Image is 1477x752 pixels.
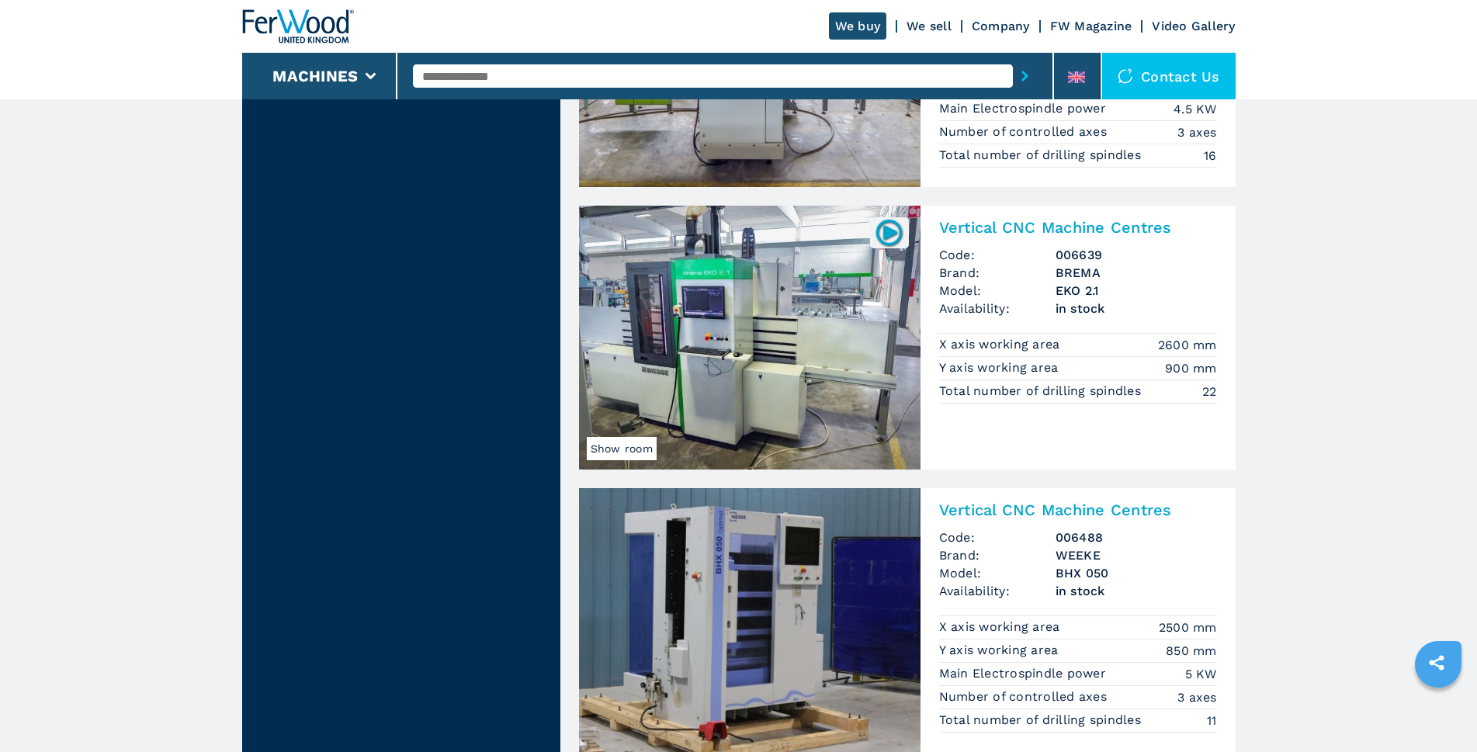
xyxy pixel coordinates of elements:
em: 11 [1207,712,1217,729]
em: 5 KW [1185,665,1217,683]
p: Total number of drilling spindles [939,712,1146,729]
p: Number of controlled axes [939,688,1111,705]
span: Availability: [939,300,1056,317]
h3: EKO 2.1 [1056,282,1217,300]
span: in stock [1056,582,1217,600]
a: Company [972,19,1030,33]
span: Model: [939,564,1056,582]
em: 900 mm [1165,359,1217,377]
a: FW Magazine [1050,19,1132,33]
em: 22 [1202,383,1217,400]
p: Main Electrospindle power [939,100,1111,117]
p: Y axis working area [939,642,1063,659]
h2: Vertical CNC Machine Centres [939,501,1217,519]
em: 3 axes [1177,688,1217,706]
img: Contact us [1118,68,1133,84]
a: sharethis [1417,643,1456,682]
h3: 006639 [1056,246,1217,264]
em: 2600 mm [1158,336,1217,354]
span: Model: [939,282,1056,300]
div: Contact us [1102,53,1236,99]
a: Vertical CNC Machine Centres BREMA EKO 2.1Show room006639Vertical CNC Machine CentresCode:006639B... [579,206,1236,470]
p: Y axis working area [939,359,1063,376]
em: 850 mm [1166,642,1217,660]
p: Number of controlled axes [939,123,1111,140]
p: Total number of drilling spindles [939,383,1146,400]
span: Availability: [939,582,1056,600]
span: Brand: [939,264,1056,282]
p: X axis working area [939,336,1064,353]
h2: Vertical CNC Machine Centres [939,218,1217,237]
a: Vertical CNC Machine Centres WEEKE BHX 050Vertical CNC Machine CentresCode:006488Brand:WEEKEModel... [579,488,1236,752]
em: 4.5 KW [1174,100,1217,118]
h3: 006488 [1056,528,1217,546]
h3: WEEKE [1056,546,1217,564]
h3: BREMA [1056,264,1217,282]
button: Machines [272,67,358,85]
em: 3 axes [1177,123,1217,141]
span: Code: [939,246,1056,264]
h3: BHX 050 [1056,564,1217,582]
a: We buy [829,12,887,40]
img: Vertical CNC Machine Centres WEEKE BHX 050 [579,488,921,752]
span: Code: [939,528,1056,546]
img: 006639 [874,217,904,248]
button: submit-button [1013,58,1037,94]
p: Total number of drilling spindles [939,147,1146,164]
span: in stock [1056,300,1217,317]
p: X axis working area [939,619,1064,636]
iframe: Chat [1411,682,1465,740]
img: Vertical CNC Machine Centres BREMA EKO 2.1 [579,206,921,470]
img: Ferwood [242,9,354,43]
span: Show room [587,437,657,460]
span: Brand: [939,546,1056,564]
a: We sell [907,19,952,33]
a: Video Gallery [1152,19,1235,33]
em: 2500 mm [1159,619,1217,636]
em: 16 [1204,147,1217,165]
p: Main Electrospindle power [939,665,1111,682]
